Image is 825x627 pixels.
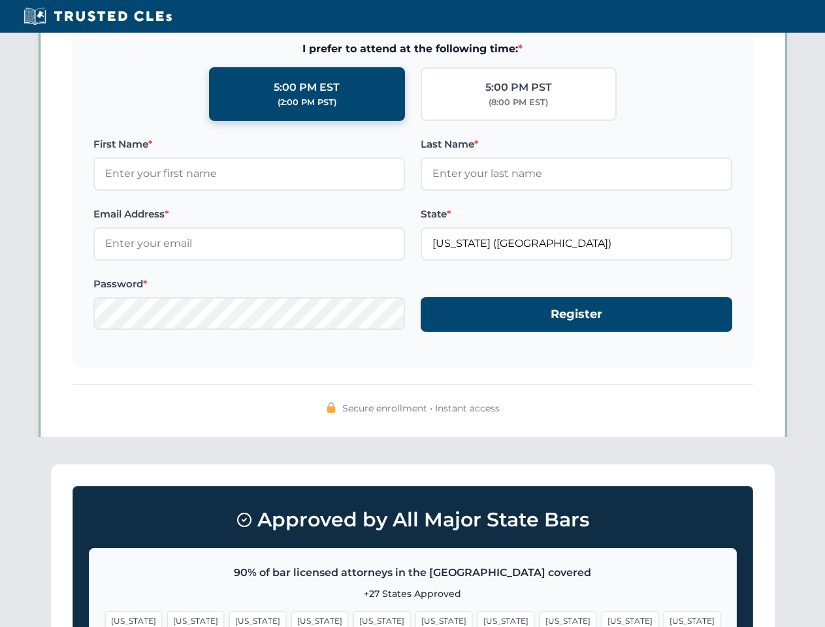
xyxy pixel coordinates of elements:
[105,564,720,581] p: 90% of bar licensed attorneys in the [GEOGRAPHIC_DATA] covered
[421,206,732,222] label: State
[278,96,336,109] div: (2:00 PM PST)
[93,157,405,190] input: Enter your first name
[93,206,405,222] label: Email Address
[421,137,732,152] label: Last Name
[20,7,176,26] img: Trusted CLEs
[93,276,405,292] label: Password
[105,587,720,601] p: +27 States Approved
[93,40,732,57] span: I prefer to attend at the following time:
[421,157,732,190] input: Enter your last name
[93,227,405,260] input: Enter your email
[326,402,336,413] img: 🔒
[93,137,405,152] label: First Name
[485,79,552,96] div: 5:00 PM PST
[421,227,732,260] input: Florida (FL)
[421,297,732,332] button: Register
[274,79,340,96] div: 5:00 PM EST
[89,502,737,538] h3: Approved by All Major State Bars
[342,401,500,415] span: Secure enrollment • Instant access
[489,96,548,109] div: (8:00 PM EST)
